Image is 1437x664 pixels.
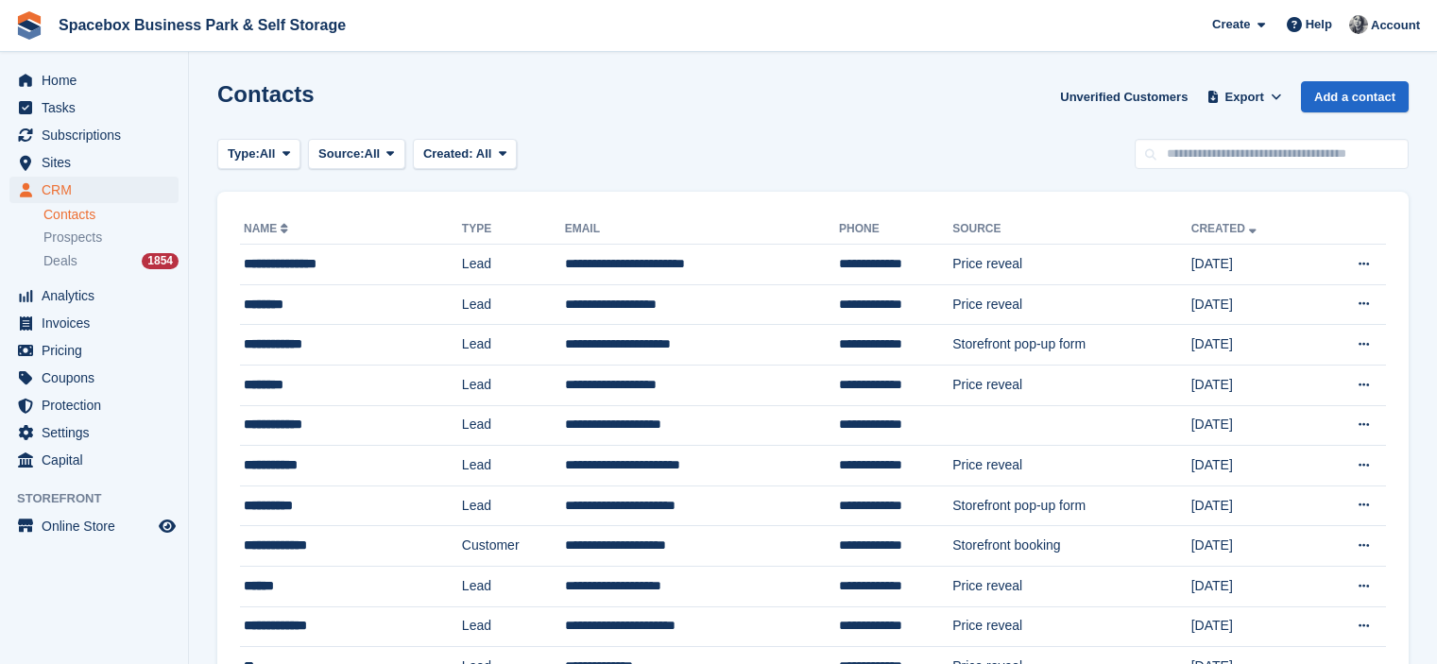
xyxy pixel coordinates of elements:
a: menu [9,94,179,121]
span: Home [42,67,155,94]
a: menu [9,337,179,364]
button: Source: All [308,139,405,170]
a: menu [9,282,179,309]
span: Storefront [17,489,188,508]
a: Deals 1854 [43,251,179,271]
td: Price reveal [952,566,1191,606]
th: Source [952,214,1191,245]
span: Pricing [42,337,155,364]
img: stora-icon-8386f47178a22dfd0bd8f6a31ec36ba5ce8667c1dd55bd0f319d3a0aa187defe.svg [15,11,43,40]
td: [DATE] [1191,526,1315,567]
th: Phone [839,214,952,245]
span: Deals [43,252,77,270]
span: CRM [42,177,155,203]
td: Lead [462,485,565,526]
span: Invoices [42,310,155,336]
td: [DATE] [1191,245,1315,285]
td: Price reveal [952,284,1191,325]
td: Lead [462,446,565,486]
span: Settings [42,419,155,446]
span: Protection [42,392,155,418]
span: Account [1371,16,1420,35]
span: Prospects [43,229,102,247]
td: [DATE] [1191,446,1315,486]
a: Name [244,222,292,235]
span: Source: [318,145,364,163]
span: Coupons [42,365,155,391]
td: Price reveal [952,365,1191,405]
button: Export [1203,81,1286,112]
div: 1854 [142,253,179,269]
td: [DATE] [1191,405,1315,446]
span: Export [1225,88,1264,107]
a: menu [9,310,179,336]
span: All [476,146,492,161]
th: Type [462,214,565,245]
span: All [365,145,381,163]
a: Unverified Customers [1052,81,1195,112]
td: Price reveal [952,245,1191,285]
a: menu [9,67,179,94]
td: [DATE] [1191,485,1315,526]
span: Tasks [42,94,155,121]
a: Spacebox Business Park & Self Storage [51,9,353,41]
button: Created: All [413,139,517,170]
td: [DATE] [1191,566,1315,606]
button: Type: All [217,139,300,170]
a: menu [9,365,179,391]
td: [DATE] [1191,365,1315,405]
a: menu [9,447,179,473]
a: Contacts [43,206,179,224]
span: Analytics [42,282,155,309]
td: [DATE] [1191,606,1315,647]
td: Price reveal [952,446,1191,486]
td: Lead [462,245,565,285]
a: menu [9,149,179,176]
td: Storefront booking [952,526,1191,567]
a: menu [9,177,179,203]
a: menu [9,122,179,148]
a: menu [9,419,179,446]
td: Lead [462,405,565,446]
td: Lead [462,325,565,366]
span: Create [1212,15,1250,34]
td: Lead [462,284,565,325]
a: Add a contact [1301,81,1409,112]
td: Storefront pop-up form [952,485,1191,526]
td: Customer [462,526,565,567]
h1: Contacts [217,81,315,107]
a: Preview store [156,515,179,537]
th: Email [565,214,839,245]
span: Capital [42,447,155,473]
a: Created [1191,222,1260,235]
span: All [260,145,276,163]
td: Lead [462,365,565,405]
span: Online Store [42,513,155,539]
a: menu [9,513,179,539]
td: [DATE] [1191,325,1315,366]
td: Lead [462,606,565,647]
span: Type: [228,145,260,163]
span: Subscriptions [42,122,155,148]
a: menu [9,392,179,418]
a: Prospects [43,228,179,247]
span: Help [1306,15,1332,34]
img: SUDIPTA VIRMANI [1349,15,1368,34]
span: Created: [423,146,473,161]
td: [DATE] [1191,284,1315,325]
td: Price reveal [952,606,1191,647]
span: Sites [42,149,155,176]
td: Storefront pop-up form [952,325,1191,366]
td: Lead [462,566,565,606]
